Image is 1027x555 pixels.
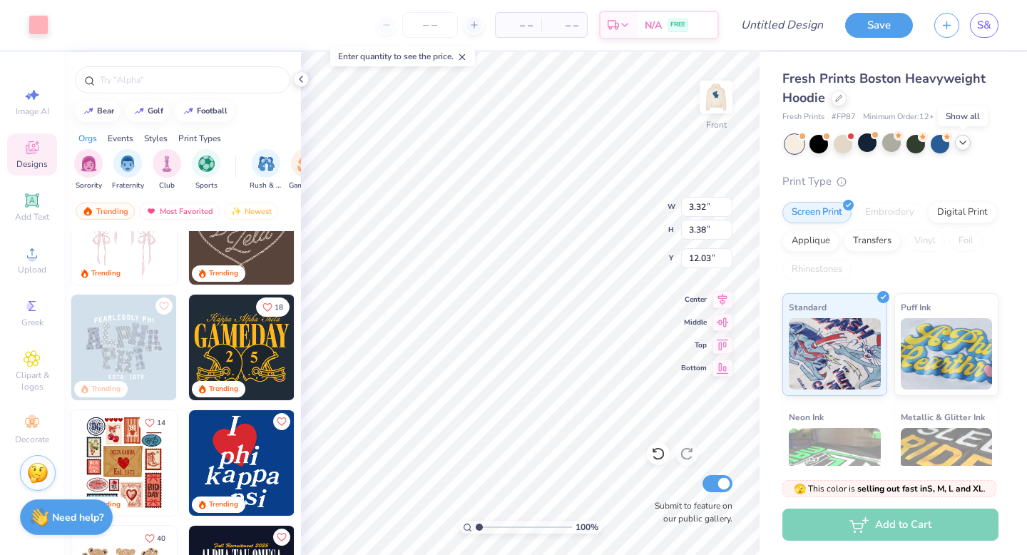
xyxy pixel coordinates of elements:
div: Trending [209,384,238,394]
div: Front [706,118,727,131]
div: golf [148,107,163,115]
div: Trending [209,499,238,510]
div: Show all [938,106,988,126]
span: This color is . [794,482,986,495]
span: Game Day [289,180,322,191]
img: Sports Image [198,156,215,172]
span: Neon Ink [789,409,824,424]
span: S& [977,17,991,34]
strong: Need help? [52,511,103,524]
span: N/A [645,18,662,33]
img: d12a98c7-f0f7-4345-bf3a-b9f1b718b86e [176,179,282,285]
span: FREE [670,20,685,30]
button: filter button [112,149,144,191]
div: Applique [782,230,839,252]
div: bear [97,107,114,115]
span: Minimum Order: 12 + [863,111,934,123]
span: Fraternity [112,180,144,191]
img: Neon Ink [789,428,881,499]
input: Untitled Design [730,11,834,39]
div: Styles [144,132,168,145]
img: trend_line.gif [83,107,94,116]
span: – – [550,18,578,33]
span: Upload [18,264,46,275]
button: Like [273,413,290,430]
span: 100 % [576,521,598,534]
button: Like [138,529,172,548]
img: a3f22b06-4ee5-423c-930f-667ff9442f68 [176,295,282,400]
span: Clipart & logos [7,370,57,392]
img: Club Image [159,156,175,172]
div: Foil [949,230,983,252]
button: filter button [250,149,282,191]
strong: selling out fast in S, M, L and XL [857,483,983,494]
div: Transfers [844,230,901,252]
span: Fresh Prints [782,111,824,123]
img: trend_line.gif [133,107,145,116]
span: 🫣 [794,482,806,496]
img: 83dda5b0-2158-48ca-832c-f6b4ef4c4536 [71,179,177,285]
div: Rhinestones [782,259,852,280]
div: Print Type [782,173,998,190]
button: bear [75,101,121,122]
button: football [175,101,234,122]
img: f6158eb7-cc5b-49f7-a0db-65a8f5223f4c [189,410,295,516]
div: Screen Print [782,202,852,223]
img: 6de2c09e-6ade-4b04-8ea6-6dac27e4729e [71,410,177,516]
div: Events [108,132,133,145]
img: 12710c6a-dcc0-49ce-8688-7fe8d5f96fe2 [189,179,295,285]
div: Print Types [178,132,221,145]
button: Like [138,413,172,432]
span: Decorate [15,434,49,445]
div: Orgs [78,132,97,145]
img: most_fav.gif [145,206,157,216]
img: b8819b5f-dd70-42f8-b218-32dd770f7b03 [189,295,295,400]
img: Standard [789,318,881,389]
span: Add Text [15,211,49,223]
button: filter button [153,149,181,191]
span: # FP87 [832,111,856,123]
img: Puff Ink [901,318,993,389]
button: Like [155,297,173,315]
div: filter for Club [153,149,181,191]
span: Sorority [76,180,102,191]
img: b0e5e834-c177-467b-9309-b33acdc40f03 [176,410,282,516]
span: Fresh Prints Boston Heavyweight Hoodie [782,70,986,106]
span: 18 [275,304,283,311]
button: golf [126,101,170,122]
div: filter for Sports [192,149,220,191]
img: 5a4b4175-9e88-49c8-8a23-26d96782ddc6 [71,295,177,400]
span: Rush & Bid [250,180,282,191]
div: Trending [91,268,121,279]
img: 8dd0a095-001a-4357-9dc2-290f0919220d [294,410,399,516]
div: filter for Fraternity [112,149,144,191]
img: Metallic & Glitter Ink [901,428,993,499]
span: Middle [681,317,707,327]
img: Newest.gif [230,206,242,216]
div: Trending [91,384,121,394]
span: Bottom [681,363,707,373]
button: Like [273,529,290,546]
img: Sorority Image [81,156,97,172]
img: Game Day Image [297,156,314,172]
button: filter button [192,149,220,191]
button: filter button [74,149,103,191]
span: 40 [157,535,165,542]
span: Standard [789,300,827,315]
div: filter for Rush & Bid [250,149,282,191]
span: Club [159,180,175,191]
div: Vinyl [905,230,945,252]
div: filter for Sorority [74,149,103,191]
div: Newest [224,203,278,220]
img: Fraternity Image [120,156,136,172]
img: Rush & Bid Image [258,156,275,172]
img: ead2b24a-117b-4488-9b34-c08fd5176a7b [294,179,399,285]
button: filter button [289,149,322,191]
span: Puff Ink [901,300,931,315]
span: Image AI [16,106,49,117]
span: – – [504,18,533,33]
img: trend_line.gif [183,107,194,116]
span: Metallic & Glitter Ink [901,409,985,424]
div: Trending [76,203,135,220]
label: Submit to feature on our public gallery. [647,499,732,525]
